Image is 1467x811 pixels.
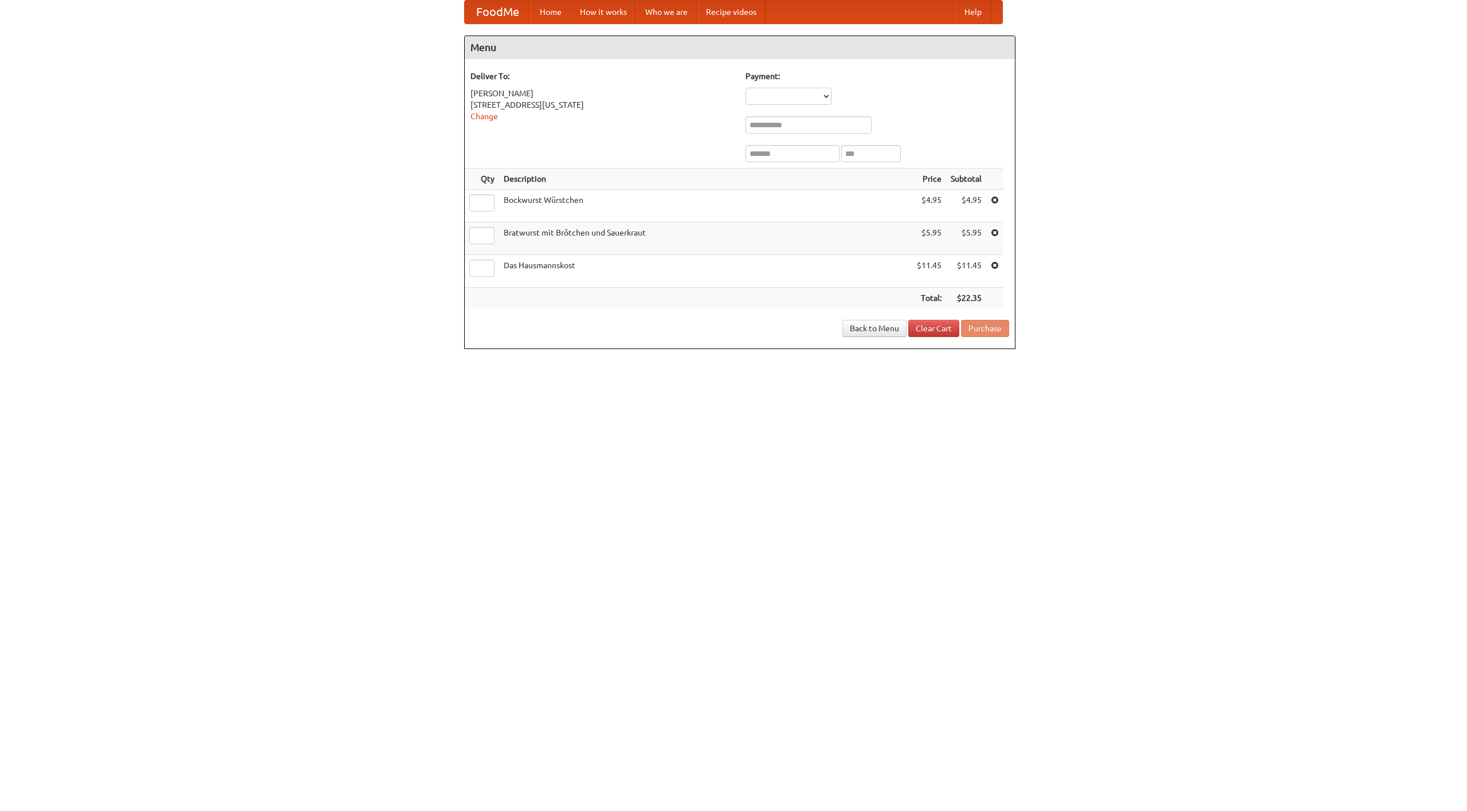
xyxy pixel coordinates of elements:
[912,288,946,309] th: Total:
[746,70,1009,82] h5: Payment:
[470,99,734,111] div: [STREET_ADDRESS][US_STATE]
[470,70,734,82] h5: Deliver To:
[912,222,946,255] td: $5.95
[499,255,912,288] td: Das Hausmannskost
[946,169,986,190] th: Subtotal
[946,288,986,309] th: $22.35
[499,222,912,255] td: Bratwurst mit Brötchen und Sauerkraut
[465,36,1015,59] h4: Menu
[912,255,946,288] td: $11.45
[465,169,499,190] th: Qty
[961,320,1009,337] button: Purchase
[912,190,946,222] td: $4.95
[470,88,734,99] div: [PERSON_NAME]
[465,1,531,23] a: FoodMe
[697,1,766,23] a: Recipe videos
[531,1,571,23] a: Home
[946,255,986,288] td: $11.45
[571,1,636,23] a: How it works
[912,169,946,190] th: Price
[499,169,912,190] th: Description
[636,1,697,23] a: Who we are
[946,222,986,255] td: $5.95
[499,190,912,222] td: Bockwurst Würstchen
[946,190,986,222] td: $4.95
[842,320,907,337] a: Back to Menu
[955,1,991,23] a: Help
[908,320,959,337] a: Clear Cart
[470,112,498,121] a: Change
